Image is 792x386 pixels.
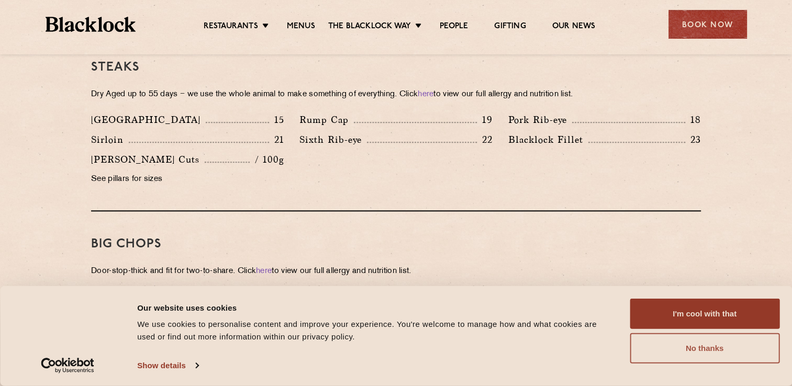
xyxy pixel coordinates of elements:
a: Restaurants [204,21,258,33]
p: 23 [685,133,701,146]
a: People [440,21,468,33]
p: Pork Rib-eye [508,112,572,127]
a: here [256,267,272,275]
p: 19 [477,113,493,127]
p: 15 [269,113,284,127]
h3: Big Chops [91,237,701,251]
a: Usercentrics Cookiebot - opens in a new window [22,358,114,373]
p: 22 [477,133,493,146]
p: Rump Cap [299,112,354,127]
p: [PERSON_NAME] Cuts [91,152,205,167]
a: The Blacklock Way [328,21,411,33]
button: I'm cool with that [630,299,779,329]
h3: Steaks [91,61,701,74]
div: We use cookies to personalise content and improve your experience. You're welcome to manage how a... [137,318,606,343]
p: Sixth Rib-eye [299,132,367,147]
a: here [418,90,433,98]
p: See pillars for sizes [91,172,284,187]
div: Our website uses cookies [137,301,606,314]
a: Gifting [494,21,526,33]
a: Our News [552,21,596,33]
p: 21 [269,133,284,146]
p: / 100g [250,153,284,166]
p: Blacklock Fillet [508,132,588,147]
p: 18 [685,113,701,127]
a: Show details [137,358,198,373]
button: No thanks [630,333,779,364]
a: Menus [287,21,315,33]
p: [GEOGRAPHIC_DATA] [91,112,206,127]
p: Door-stop-thick and fit for two-to-share. Click to view our full allergy and nutrition list. [91,264,701,279]
p: Sirloin [91,132,129,147]
img: BL_Textured_Logo-footer-cropped.svg [46,17,136,32]
p: Dry Aged up to 55 days − we use the whole animal to make something of everything. Click to view o... [91,87,701,102]
div: Book Now [668,10,747,39]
